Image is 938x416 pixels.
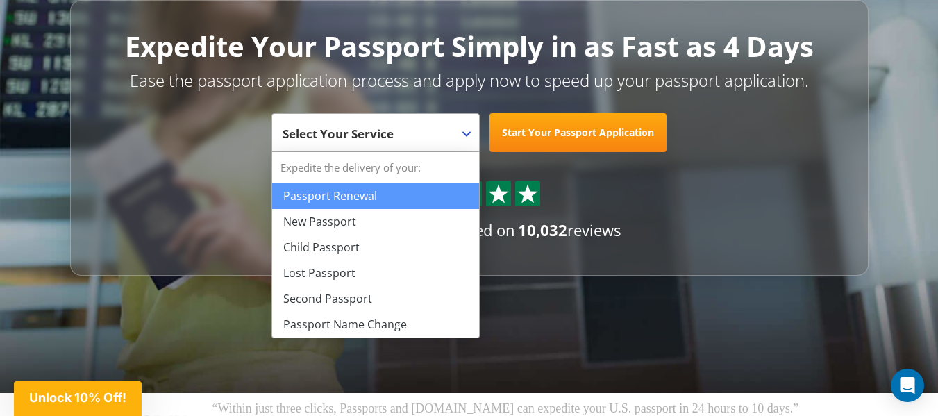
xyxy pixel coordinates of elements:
[891,369,924,402] div: Open Intercom Messenger
[14,381,142,416] div: Unlock 10% Off!
[283,119,465,158] span: Select Your Service
[518,219,567,240] strong: 10,032
[272,152,479,338] li: Expedite the delivery of your:
[272,152,479,183] strong: Expedite the delivery of your:
[489,113,667,152] a: Start Your Passport Application
[29,390,126,405] span: Unlock 10% Off!
[272,312,479,338] li: Passport Name Change
[283,126,394,142] span: Select Your Service
[272,183,479,209] li: Passport Renewal
[272,260,479,286] li: Lost Passport
[271,113,480,152] span: Select Your Service
[451,219,515,240] span: based on
[488,183,509,204] img: Sprite St
[101,31,837,62] h1: Expedite Your Passport Simply in as Fast as 4 Days
[518,219,621,240] span: reviews
[272,209,479,235] li: New Passport
[272,286,479,312] li: Second Passport
[101,69,837,92] p: Ease the passport application process and apply now to speed up your passport application.
[517,183,538,204] img: Sprite St
[272,235,479,260] li: Child Passport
